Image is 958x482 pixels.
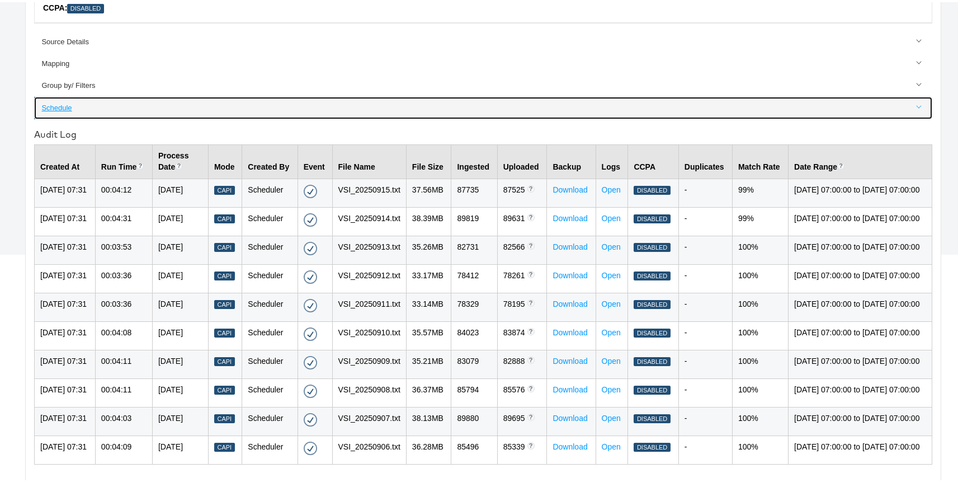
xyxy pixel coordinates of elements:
[789,319,932,348] td: [DATE] 07:00:00 to [DATE] 07:00:00
[678,291,732,319] td: -
[35,142,96,176] th: Created At
[34,95,932,116] a: Schedule
[678,433,732,462] td: -
[332,433,406,462] td: VSI_20250906.txt
[602,440,621,449] a: Open
[634,184,670,193] div: Disabled
[634,241,670,250] div: Disabled
[678,205,732,233] td: -
[34,29,932,50] a: Source Details
[497,205,547,233] td: 89631
[789,291,932,319] td: [DATE] 07:00:00 to [DATE] 07:00:00
[789,376,932,405] td: [DATE] 07:00:00 to [DATE] 07:00:00
[34,51,932,73] a: Mapping
[789,142,932,176] th: Date Range
[553,411,587,420] a: Download
[451,205,497,233] td: 89819
[451,262,497,291] td: 78412
[634,441,670,450] div: Disabled
[214,441,235,450] div: Capi
[214,383,235,393] div: Capi
[634,355,670,364] div: Disabled
[732,433,788,462] td: 100%
[602,269,621,278] a: Open
[242,233,298,262] td: Scheduler
[451,176,497,205] td: 87735
[497,433,547,462] td: 85339
[451,291,497,319] td: 78329
[152,291,208,319] td: [DATE]
[602,240,621,249] a: Open
[34,73,932,95] a: Group by/ Filters
[214,355,235,364] div: Capi
[214,326,235,336] div: Capi
[553,440,587,449] a: Download
[242,433,298,462] td: Scheduler
[332,405,406,433] td: VSI_20250907.txt
[634,383,670,393] div: Disabled
[214,269,235,279] div: Capi
[35,262,96,291] td: [DATE] 07:31
[95,291,152,319] td: 00:03:36
[242,205,298,233] td: Scheduler
[678,376,732,405] td: -
[35,176,96,205] td: [DATE] 07:31
[41,35,926,45] div: Source Details
[152,205,208,233] td: [DATE]
[406,433,451,462] td: 36.28 MB
[41,78,926,89] div: Group by/ Filters
[95,233,152,262] td: 00:03:53
[602,212,621,221] a: Open
[406,205,451,233] td: 38.39 MB
[41,57,926,67] div: Mapping
[553,383,587,392] a: Download
[332,176,406,205] td: VSI_20250915.txt
[332,142,406,176] th: File Name
[553,183,587,192] a: Download
[789,405,932,433] td: [DATE] 07:00:00 to [DATE] 07:00:00
[242,291,298,319] td: Scheduler
[95,433,152,462] td: 00:04:09
[451,405,497,433] td: 89880
[152,405,208,433] td: [DATE]
[242,348,298,376] td: Scheduler
[451,433,497,462] td: 85496
[553,354,587,363] a: Download
[789,176,932,205] td: [DATE] 07:00:00 to [DATE] 07:00:00
[732,376,788,405] td: 100%
[497,291,547,319] td: 78195
[497,348,547,376] td: 82888
[553,269,587,278] a: Download
[95,319,152,348] td: 00:04:08
[242,405,298,433] td: Scheduler
[602,411,621,420] a: Open
[214,212,235,222] div: Capi
[732,348,788,376] td: 100%
[95,142,152,176] th: Run Time
[242,319,298,348] td: Scheduler
[152,262,208,291] td: [DATE]
[628,142,678,176] th: CCPA
[451,319,497,348] td: 84023
[678,176,732,205] td: -
[242,262,298,291] td: Scheduler
[732,176,788,205] td: 99%
[35,405,96,433] td: [DATE] 07:31
[406,233,451,262] td: 35.26 MB
[451,376,497,405] td: 85794
[35,348,96,376] td: [DATE] 07:31
[634,298,670,307] div: Disabled
[678,319,732,348] td: -
[678,142,732,176] th: Duplicates
[214,241,235,250] div: Capi
[406,291,451,319] td: 33.14 MB
[152,176,208,205] td: [DATE]
[332,319,406,348] td: VSI_20250910.txt
[41,101,926,111] div: Schedule
[35,205,96,233] td: [DATE] 07:31
[214,184,235,193] div: Capi
[497,319,547,348] td: 83874
[43,1,67,10] strong: CCPA:
[332,262,406,291] td: VSI_20250912.txt
[732,142,788,176] th: Match Rate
